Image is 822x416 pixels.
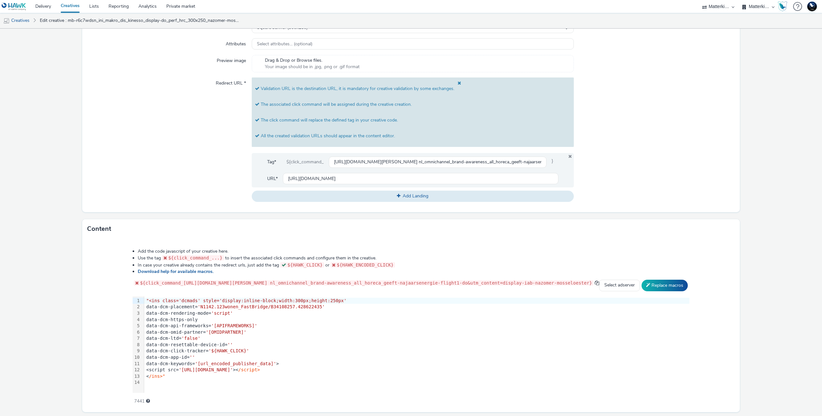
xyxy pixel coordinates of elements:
div: 11 [133,361,141,367]
label: Attributes [223,38,249,47]
div: data-dcm-api-frameworks= [144,323,689,329]
span: ${click_command_[URL][DOMAIN_NAME][PERSON_NAME] nl_omnichannel_brand-awareness_all_horeca_geeft-n... [140,280,592,285]
div: data-dcm-https-only [144,317,689,323]
span: '' [189,355,195,360]
div: data-dcm-placement= [144,304,689,310]
div: data-dcm-rendering-mode= [144,310,689,317]
div: < [144,373,689,380]
p: Validation URL is the destination URL, it is mandatory for creative validation by some exchanges. [255,85,454,92]
div: 6 [133,329,141,336]
div: data-dcm-ltd= [144,335,689,342]
h3: Content [87,224,111,234]
img: undefined Logo [2,3,26,11]
li: Use the tag to insert the associated click commands and configure them in the creative. [138,255,689,261]
div: data-dcm-keywords= > [144,361,689,367]
span: '' [227,342,233,347]
span: 'N1142.123wonen_FastBridge/B34108257.428622435' [198,304,325,309]
div: data-dcm-click-tracker= [144,348,689,354]
img: mobile [3,18,10,24]
span: Add Landing [403,193,428,199]
span: /ins>" [149,374,165,379]
div: 12 [133,367,141,373]
button: Add Landing [252,191,574,202]
a: Edit creative : mb-r6c7wdsn_ini_makro_dis_kinesso_display-do_perf_hrc_300x250_nazomer-mosseloeste... [37,13,242,28]
span: Your image should be in .jpg, .png or .gif format [265,64,360,70]
a: Hawk Academy [778,1,790,12]
span: copy to clipboard [595,281,599,285]
li: In case your creative already contains the redirect urls, just add the tag or [138,262,689,268]
div: 13 [133,373,141,380]
img: Support Hawk [807,2,817,11]
button: Replace macros [642,280,688,291]
a: Download help for available macros. [138,268,216,275]
div: 7 [133,335,141,342]
span: /script> [238,367,260,372]
li: Add the code javascript of your creative here. [138,248,689,255]
div: 2 [133,304,141,310]
span: 'script' [211,311,233,316]
span: ${HAWK_CLICK} [287,262,323,267]
span: '[OMIDPARTNER]' [206,330,246,335]
span: Select attributes... (optional) [257,41,312,47]
div: 5 [133,323,141,329]
span: 'false' [181,336,200,341]
div: 1 [133,298,141,304]
p: The click command will replace the defined tag in your creative code. [255,117,571,123]
div: 10 [133,354,141,361]
div: 4 [133,317,141,323]
div: data-dcm-resettable-device-id= [144,342,689,348]
span: Drag & Drop or Browse files. [265,57,360,64]
div: data-dcm-app-id= [144,354,689,361]
label: Redirect URL * [213,77,249,86]
div: 8 [133,342,141,348]
label: Preview image [214,55,249,64]
span: '[APIFRAMEWORKS]' [211,323,257,328]
input: url... [283,173,558,184]
p: The associated click command will be assigned during the creative creation. [255,101,571,108]
div: 9 [133,348,141,354]
span: 7441 [134,398,144,404]
p: All the created validation URLs should appear in the content editor. [255,132,571,139]
span: "<ins class='dcmads' style='display:inline-block;width:300px;height:250px' [146,298,346,303]
div: Maximum recommended length: 3000 characters. [146,398,150,404]
span: '[URL][DOMAIN_NAME]' [179,367,233,372]
img: Hawk Academy [778,1,787,12]
span: ${click_command_...} [168,255,223,260]
span: } [547,156,558,168]
span: ${HAWK_ENCODED_CLICK} [337,262,394,267]
div: data-dcm-omid-partner= [144,329,689,336]
div: 14 [133,379,141,386]
span: '${HAWK_CLICK}' [208,348,249,353]
div: <script src= >< [144,367,689,373]
div: ${click_command_ [281,156,329,168]
span: '[url_encoded_publisher_data]' [195,361,276,366]
div: 3 [133,310,141,317]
